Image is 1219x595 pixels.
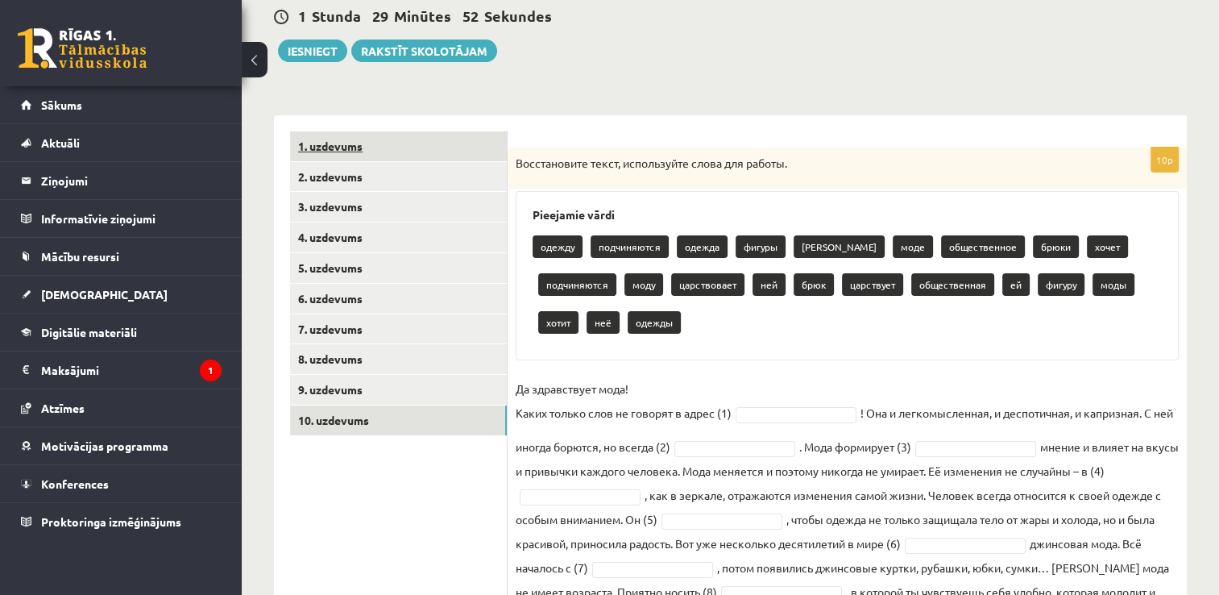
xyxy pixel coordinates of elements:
[21,238,222,275] a: Mācību resursi
[290,192,507,222] a: 3. uzdevums
[533,208,1162,222] h3: Pieejamie vārdi
[21,465,222,502] a: Konferences
[290,253,507,283] a: 5. uzdevums
[290,314,507,344] a: 7. uzdevums
[591,235,669,258] p: подчиняются
[677,235,728,258] p: одежда
[41,287,168,302] span: [DEMOGRAPHIC_DATA]
[842,273,903,296] p: царствует
[484,6,552,25] span: Sekundes
[624,273,663,296] p: моду
[1087,235,1128,258] p: хочет
[298,6,306,25] span: 1
[21,427,222,464] a: Motivācijas programma
[41,249,119,264] span: Mācību resursi
[21,86,222,123] a: Sākums
[200,360,222,381] i: 1
[671,273,744,296] p: царствовает
[1151,147,1179,173] p: 10p
[516,156,1098,172] p: Восстановите текст, используйте слова для работы.
[290,284,507,314] a: 6. uzdevums
[911,273,994,296] p: общественная
[351,40,497,62] a: Rakstīt skolotājam
[18,28,147,69] a: Rīgas 1. Tālmācības vidusskola
[21,389,222,426] a: Atzīmes
[893,235,933,258] p: моде
[41,325,137,339] span: Digitālie materiāli
[41,135,80,150] span: Aktuāli
[794,235,885,258] p: [PERSON_NAME]
[41,200,222,237] legend: Informatīvie ziņojumi
[41,352,222,389] legend: Maksājumi
[1033,235,1079,258] p: брюки
[290,131,507,161] a: 1. uzdevums
[290,375,507,405] a: 9. uzdevums
[538,273,616,296] p: подчиняются
[41,162,222,199] legend: Ziņojumi
[21,200,222,237] a: Informatīvie ziņojumi
[941,235,1025,258] p: общественное
[1002,273,1030,296] p: ей
[516,377,732,425] p: Да здравствует мода! Каких только слов не говорят в адрес (1)
[290,344,507,374] a: 8. uzdevums
[41,439,168,453] span: Motivācijas programma
[312,6,361,25] span: Stunda
[628,311,681,334] p: одежды
[290,406,507,435] a: 10. uzdevums
[21,162,222,199] a: Ziņojumi
[753,273,786,296] p: ней
[21,352,222,389] a: Maksājumi1
[394,6,451,25] span: Minūtes
[21,503,222,540] a: Proktoringa izmēģinājums
[538,311,578,334] p: хотит
[21,124,222,161] a: Aktuāli
[290,162,507,192] a: 2. uzdevums
[736,235,786,258] p: фигуры
[41,476,109,491] span: Konferences
[41,98,82,112] span: Sākums
[794,273,834,296] p: брюк
[41,401,85,415] span: Atzīmes
[1093,273,1134,296] p: моды
[290,223,507,252] a: 4. uzdevums
[21,314,222,351] a: Digitālie materiāli
[41,514,181,529] span: Proktoringa izmēģinājums
[533,235,583,258] p: одежду
[587,311,620,334] p: неё
[278,40,347,62] button: Iesniegt
[372,6,388,25] span: 29
[21,276,222,313] a: [DEMOGRAPHIC_DATA]
[462,6,479,25] span: 52
[1038,273,1084,296] p: фигуру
